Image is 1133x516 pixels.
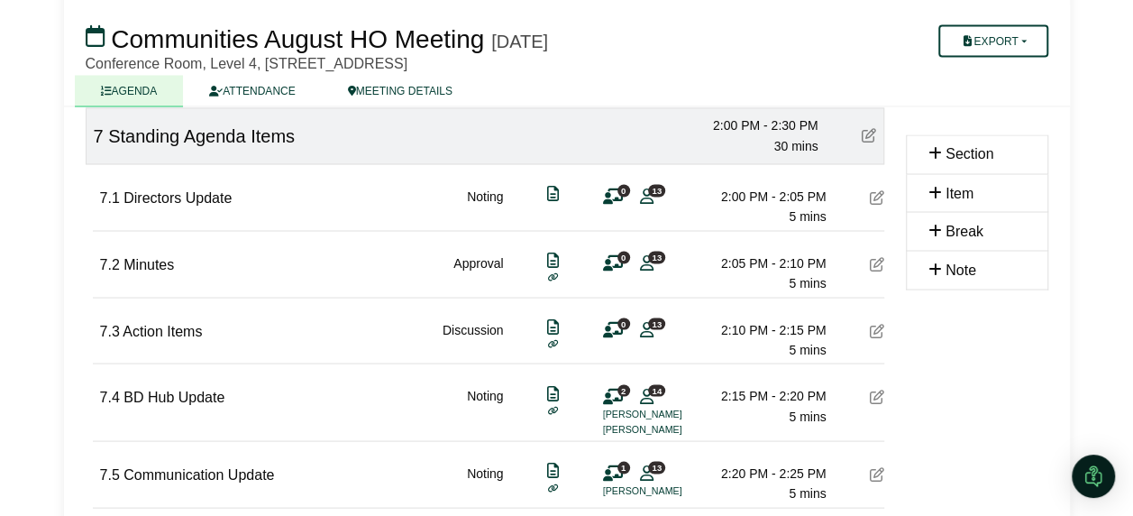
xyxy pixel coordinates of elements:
span: 5 mins [789,485,826,500]
span: Standing Agenda Items [108,126,295,146]
div: 2:20 PM - 2:25 PM [700,463,827,483]
a: AGENDA [75,76,184,107]
div: Noting [467,385,503,437]
li: [PERSON_NAME] [603,406,738,421]
div: 2:05 PM - 2:10 PM [700,253,827,272]
span: 5 mins [789,409,826,423]
span: 13 [648,184,665,196]
span: Section [946,147,993,162]
span: 0 [617,318,630,329]
span: 13 [648,251,665,263]
span: 7 [94,126,104,146]
a: MEETING DETAILS [322,76,479,107]
span: Break [946,224,983,239]
span: 13 [648,318,665,329]
span: Communication Update [123,466,274,482]
span: Action Items [123,323,202,338]
div: [DATE] [491,32,548,53]
span: Item [946,186,973,201]
span: 5 mins [789,275,826,290]
div: 2:10 PM - 2:15 PM [700,319,827,339]
div: 2:00 PM - 2:30 PM [692,115,818,135]
span: 0 [617,184,630,196]
li: [PERSON_NAME] [603,483,738,498]
div: Discussion [443,319,504,360]
span: Communities August HO Meeting [111,26,484,54]
span: Note [946,263,976,278]
span: 7.2 [100,256,120,272]
li: [PERSON_NAME] [603,421,738,437]
span: 5 mins [789,342,826,356]
span: 5 mins [789,208,826,223]
span: Directors Update [123,189,232,205]
div: 2:15 PM - 2:20 PM [700,385,827,405]
div: Open Intercom Messenger [1072,455,1115,498]
div: Noting [467,186,503,226]
span: 13 [648,461,665,473]
span: 7.4 [100,389,120,404]
span: 0 [617,251,630,263]
div: 2:00 PM - 2:05 PM [700,186,827,206]
span: Minutes [123,256,174,272]
a: ATTENDANCE [183,76,321,107]
span: 2 [617,384,630,396]
div: Noting [467,463,503,503]
span: 7.3 [100,323,120,338]
span: 1 [617,461,630,473]
span: Conference Room, Level 4, [STREET_ADDRESS] [86,57,407,72]
span: 30 mins [773,139,818,153]
span: 7.5 [100,466,120,482]
span: 14 [648,384,665,396]
div: Approval [453,253,503,293]
span: 7.1 [100,189,120,205]
span: BD Hub Update [123,389,224,404]
button: Export [938,25,1047,58]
